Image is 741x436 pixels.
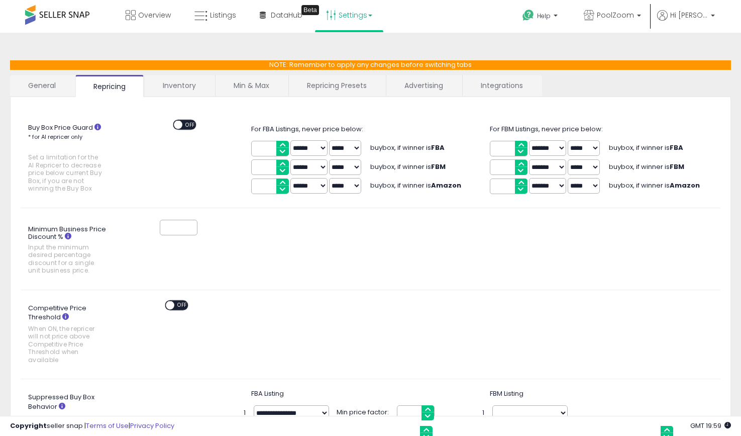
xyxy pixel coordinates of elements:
div: Tooltip anchor [301,5,319,15]
p: NOTE: Remember to apply any changes before switching tabs [10,60,731,70]
span: buybox, if winner is [609,143,683,152]
a: Hi [PERSON_NAME] [657,10,715,33]
span: buybox, if winner is [370,143,445,152]
b: FBM [431,162,446,171]
span: PoolZoom [597,10,634,20]
div: seller snap | | [10,421,174,431]
a: Repricing Presets [289,75,385,96]
span: buybox, if winner is [370,181,461,190]
span: buybox, if winner is [609,162,684,171]
span: Set a limitation for the AI Repricer to decrease price below current Buy Box, if you are not winn... [28,153,104,192]
span: Min price factor: [337,405,392,417]
a: Inventory [145,75,214,96]
span: Hi [PERSON_NAME] [670,10,708,20]
span: buybox, if winner is [370,162,446,171]
a: Terms of Use [86,421,129,430]
a: Help [514,2,568,33]
label: Buy Box Price Guard [21,120,125,198]
b: Amazon [431,181,461,190]
span: 1 [244,408,249,418]
b: FBA [670,143,683,152]
span: FBA Listing [251,389,284,398]
span: FBM Listing [490,389,523,398]
a: Min & Max [216,75,287,96]
span: buybox, if winner is [609,181,700,190]
span: 2025-09-8 19:59 GMT [690,421,731,430]
span: Input the minimum desired percentage discount for a single unit business price. [28,243,104,275]
i: Get Help [522,9,535,22]
a: Privacy Policy [130,421,174,430]
span: Help [537,12,551,20]
span: Listings [210,10,236,20]
strong: Copyright [10,421,47,430]
span: OFF [183,120,199,129]
span: OFF [174,301,190,309]
a: General [10,75,74,96]
b: FBM [670,162,684,171]
small: * for AI repricer only [28,133,82,141]
a: Integrations [463,75,541,96]
span: For FBM Listings, never price below: [490,124,603,134]
label: Competitive Price Threshold [21,300,125,369]
span: 1 [482,408,487,418]
span: DataHub [271,10,302,20]
b: Amazon [670,181,700,190]
a: Repricing [75,75,144,97]
b: FBA [431,143,445,152]
a: Advertising [386,75,461,96]
span: For FBA Listings, never price below: [251,124,363,134]
label: Minimum Business Price Discount % [21,222,125,280]
span: Overview [138,10,171,20]
span: When ON, the repricer will not price above Competitive Price Threshold when available [28,325,104,364]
